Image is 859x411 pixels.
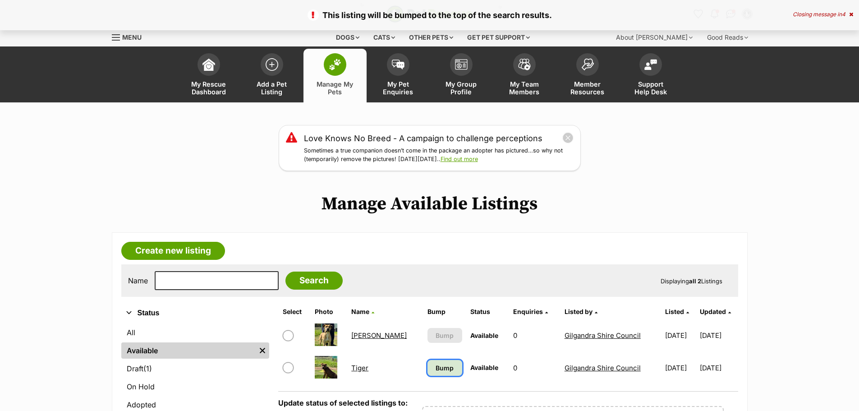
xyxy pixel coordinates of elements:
a: Remove filter [256,342,269,359]
a: My Group Profile [430,49,493,102]
a: Gilgandra Shire Council [565,364,641,372]
button: Bump [427,328,462,343]
div: Other pets [403,28,459,46]
td: 0 [510,352,560,383]
td: [DATE] [700,352,737,383]
a: Listed by [565,308,597,315]
span: Member Resources [567,80,608,96]
div: About [PERSON_NAME] [610,28,699,46]
th: Bump [424,305,466,319]
img: group-profile-icon-3fa3cf56718a62981997c0bc7e787c4b2cf8bcc04b72c1350f741eb67cf2f40e.svg [455,59,468,70]
a: Name [351,308,374,315]
span: Bump [436,363,454,373]
a: Support Help Desk [619,49,682,102]
span: Manage My Pets [315,80,355,96]
img: pet-enquiries-icon-7e3ad2cf08bfb03b45e93fb7055b45f3efa6380592205ae92323e6603595dc1f.svg [392,60,404,69]
span: My Group Profile [441,80,482,96]
span: Listed by [565,308,593,315]
img: dashboard-icon-eb2f2d2d3e046f16d808141f083e7271f6b2e854fb5c12c21221c1fb7104beca.svg [202,58,215,71]
span: Add a Pet Listing [252,80,292,96]
span: Updated [700,308,726,315]
div: Cats [367,28,401,46]
a: [PERSON_NAME] [351,331,407,340]
a: All [121,324,269,341]
img: help-desk-icon-fdf02630f3aa405de69fd3d07c3f3aa587a6932b1a1747fa1d2bba05be0121f9.svg [644,59,657,70]
th: Status [467,305,509,319]
span: Bump [436,331,454,340]
a: Menu [112,28,148,45]
span: Support Help Desk [630,80,671,96]
a: Gilgandra Shire Council [565,331,641,340]
a: Draft [121,360,269,377]
span: Menu [122,33,142,41]
td: 0 [510,320,560,351]
img: member-resources-icon-8e73f808a243e03378d46382f2149f9095a855e16c252ad45f914b54edf8863c.svg [581,58,594,70]
span: My Team Members [504,80,545,96]
span: Available [470,364,498,371]
label: Update status of selected listings to: [278,398,408,407]
a: My Pet Enquiries [367,49,430,102]
td: [DATE] [700,320,737,351]
p: This listing will be bumped to the top of the search results. [9,9,850,21]
a: Member Resources [556,49,619,102]
div: Closing message in [793,11,853,18]
a: Enquiries [513,308,548,315]
a: Add a Pet Listing [240,49,303,102]
span: Listed [665,308,684,315]
div: Dogs [330,28,366,46]
td: [DATE] [661,352,699,383]
a: Available [121,342,256,359]
button: close [562,132,574,143]
span: translation missing: en.admin.listings.index.attributes.enquiries [513,308,543,315]
span: Displaying Listings [661,277,722,285]
img: add-pet-listing-icon-0afa8454b4691262ce3f59096e99ab1cd57d4a30225e0717b998d2c9b9846f56.svg [266,58,278,71]
a: Manage My Pets [303,49,367,102]
label: Name [128,277,148,285]
a: Love Knows No Breed - A campaign to challenge perceptions [304,132,542,144]
span: My Pet Enquiries [378,80,418,96]
a: On Hold [121,379,269,395]
button: Status [121,307,269,319]
th: Photo [311,305,347,319]
span: My Rescue Dashboard [188,80,229,96]
a: My Rescue Dashboard [177,49,240,102]
td: [DATE] [661,320,699,351]
a: My Team Members [493,49,556,102]
span: Name [351,308,369,315]
span: Available [470,332,498,339]
div: Good Reads [701,28,754,46]
strong: all 2 [689,277,701,285]
span: (1) [143,363,152,374]
img: team-members-icon-5396bd8760b3fe7c0b43da4ab00e1e3bb1a5d9ba89233759b79545d2d3fc5d0d.svg [518,59,531,70]
a: Find out more [441,156,478,162]
a: Tiger [351,364,368,372]
img: manage-my-pets-icon-02211641906a0b7f246fdf0571729dbe1e7629f14944591b6c1af311fb30b64b.svg [329,59,341,70]
p: Sometimes a true companion doesn’t come in the package an adopter has pictured…so why not (tempor... [304,147,574,164]
th: Select [279,305,310,319]
a: Updated [700,308,731,315]
a: Listed [665,308,689,315]
a: Bump [427,360,462,376]
div: Get pet support [461,28,536,46]
input: Search [285,272,343,290]
span: 4 [842,11,845,18]
a: Create new listing [121,242,225,260]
